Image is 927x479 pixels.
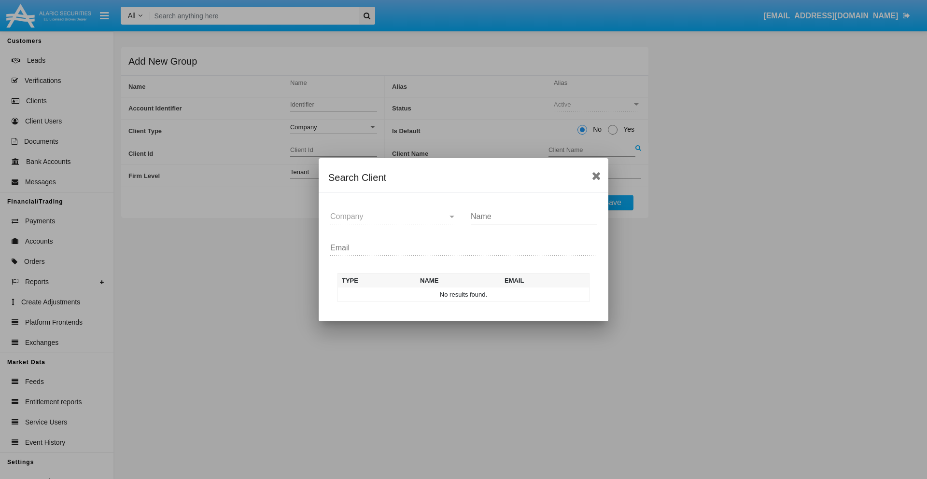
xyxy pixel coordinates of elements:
span: Company [330,212,363,220]
td: No results found. [338,287,590,302]
th: Email [501,273,590,287]
div: Search Client [328,170,599,185]
th: Name [416,273,501,287]
th: Type [338,273,417,287]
